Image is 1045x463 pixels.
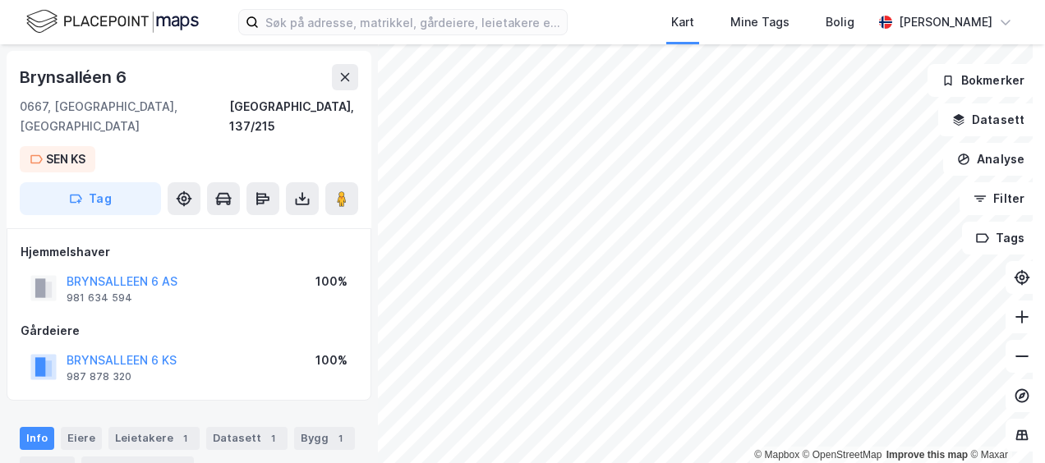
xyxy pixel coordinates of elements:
[26,7,199,36] img: logo.f888ab2527a4732fd821a326f86c7f29.svg
[61,427,102,450] div: Eiere
[730,12,790,32] div: Mine Tags
[206,427,288,450] div: Datasett
[294,427,355,450] div: Bygg
[67,291,132,305] div: 981 634 594
[21,242,357,262] div: Hjemmelshaver
[229,97,358,136] div: [GEOGRAPHIC_DATA], 137/215
[46,149,85,169] div: SEN KS
[20,97,229,136] div: 0667, [GEOGRAPHIC_DATA], [GEOGRAPHIC_DATA]
[265,430,281,447] div: 1
[938,103,1038,136] button: Datasett
[963,384,1045,463] iframe: Chat Widget
[21,321,357,341] div: Gårdeiere
[886,449,968,461] a: Improve this map
[315,272,348,291] div: 100%
[20,64,129,90] div: Brynsalléen 6
[899,12,992,32] div: [PERSON_NAME]
[67,370,131,383] div: 987 878 320
[20,427,54,450] div: Info
[826,12,854,32] div: Bolig
[962,222,1038,254] button: Tags
[671,12,694,32] div: Kart
[754,449,799,461] a: Mapbox
[943,143,1038,176] button: Analyse
[928,64,1038,97] button: Bokmerker
[108,427,200,450] div: Leietakere
[177,430,193,447] div: 1
[20,182,161,215] button: Tag
[960,182,1038,215] button: Filter
[332,430,348,447] div: 1
[803,449,882,461] a: OpenStreetMap
[315,351,348,370] div: 100%
[259,10,567,34] input: Søk på adresse, matrikkel, gårdeiere, leietakere eller personer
